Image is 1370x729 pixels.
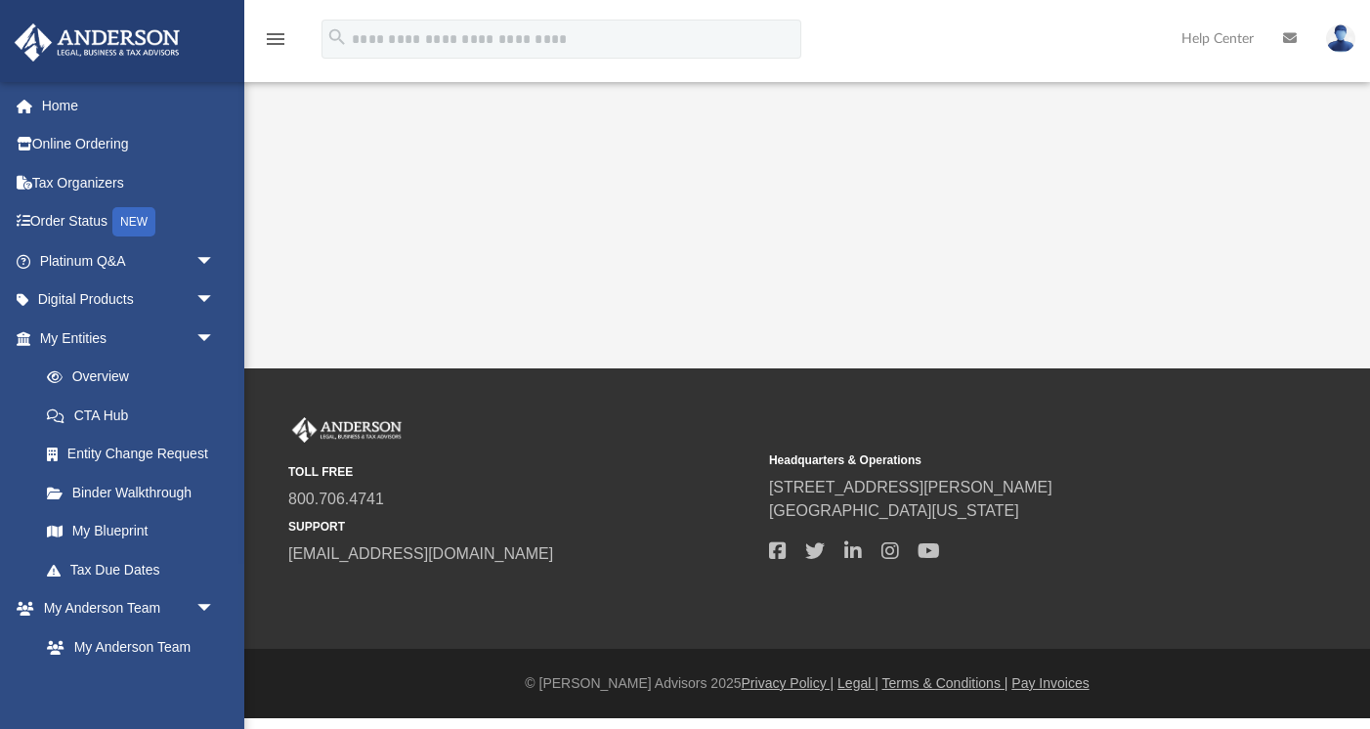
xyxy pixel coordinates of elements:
span: arrow_drop_down [195,319,235,359]
a: My Blueprint [27,512,235,551]
a: Binder Walkthrough [27,473,244,512]
a: [STREET_ADDRESS][PERSON_NAME] [769,479,1052,495]
i: search [326,26,348,48]
a: Order StatusNEW [14,202,244,242]
a: My Entitiesarrow_drop_down [14,319,244,358]
small: TOLL FREE [288,463,755,481]
div: NEW [112,207,155,236]
a: Online Ordering [14,125,244,164]
a: My Anderson Teamarrow_drop_down [14,589,235,628]
a: My Anderson Team [27,627,225,666]
div: © [PERSON_NAME] Advisors 2025 [244,673,1370,694]
a: [GEOGRAPHIC_DATA][US_STATE] [769,502,1019,519]
a: Tax Due Dates [27,550,244,589]
a: Legal | [837,675,878,691]
small: SUPPORT [288,518,755,536]
a: Privacy Policy | [742,675,835,691]
a: [EMAIL_ADDRESS][DOMAIN_NAME] [288,545,553,562]
img: Anderson Advisors Platinum Portal [9,23,186,62]
a: Terms & Conditions | [882,675,1008,691]
span: arrow_drop_down [195,280,235,321]
a: menu [264,37,287,51]
a: Entity Change Request [27,435,244,474]
i: menu [264,27,287,51]
span: arrow_drop_down [195,589,235,629]
img: User Pic [1326,24,1355,53]
a: CTA Hub [27,396,244,435]
a: 800.706.4741 [288,491,384,507]
a: Platinum Q&Aarrow_drop_down [14,241,244,280]
span: arrow_drop_down [195,241,235,281]
a: Overview [27,358,244,397]
a: Pay Invoices [1011,675,1089,691]
a: Home [14,86,244,125]
a: Digital Productsarrow_drop_down [14,280,244,320]
a: Tax Organizers [14,163,244,202]
img: Anderson Advisors Platinum Portal [288,417,406,443]
small: Headquarters & Operations [769,451,1236,469]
